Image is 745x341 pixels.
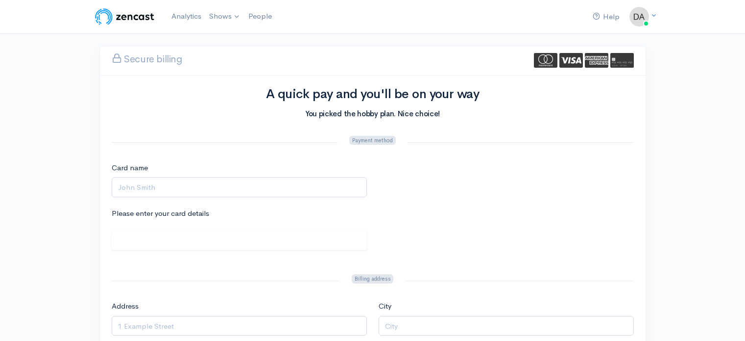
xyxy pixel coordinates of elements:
img: ... [629,7,649,26]
iframe: gist-messenger-bubble-iframe [712,308,735,331]
a: People [244,6,276,27]
label: Address [112,301,139,312]
h4: You picked the hobby plan. Nice choice! [112,110,634,118]
img: ZenCast Logo [94,7,156,26]
img: mastercard.svg [534,53,557,68]
input: 1 Example Street [112,316,367,336]
span: Payment method [349,136,395,145]
a: Analytics [168,6,205,27]
iframe: Secure card payment input frame [118,236,360,248]
label: City [379,301,391,312]
span: Billing address [352,274,393,284]
img: amex.svg [585,53,608,68]
img: visa.svg [559,53,583,68]
input: John Smith [112,177,367,197]
img: default.svg [610,53,634,68]
h2: Secure billing [112,47,182,65]
input: City [379,316,634,336]
h1: A quick pay and you'll be on your way [112,87,634,102]
a: Shows [205,6,244,27]
label: Please enter your card details [112,208,209,219]
label: Card name [112,162,148,174]
a: Help [589,6,624,27]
